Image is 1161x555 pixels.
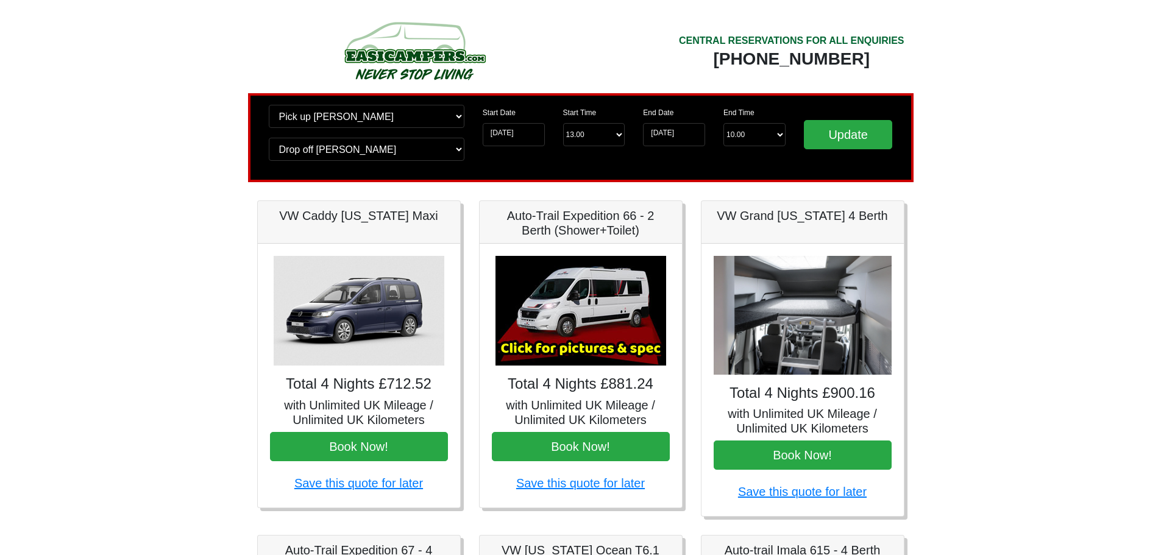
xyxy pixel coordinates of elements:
[563,107,597,118] label: Start Time
[516,476,645,490] a: Save this quote for later
[495,256,666,366] img: Auto-Trail Expedition 66 - 2 Berth (Shower+Toilet)
[714,384,892,402] h4: Total 4 Nights £900.16
[679,48,904,70] div: [PHONE_NUMBER]
[492,208,670,238] h5: Auto-Trail Expedition 66 - 2 Berth (Shower+Toilet)
[294,476,423,490] a: Save this quote for later
[714,208,892,223] h5: VW Grand [US_STATE] 4 Berth
[714,440,892,470] button: Book Now!
[643,123,705,146] input: Return Date
[679,34,904,48] div: CENTRAL RESERVATIONS FOR ALL ENQUIRIES
[492,432,670,461] button: Book Now!
[299,17,530,84] img: campers-checkout-logo.png
[714,256,892,375] img: VW Grand California 4 Berth
[483,123,545,146] input: Start Date
[492,375,670,393] h4: Total 4 Nights £881.24
[274,256,444,366] img: VW Caddy California Maxi
[270,375,448,393] h4: Total 4 Nights £712.52
[723,107,754,118] label: End Time
[738,485,867,498] a: Save this quote for later
[643,107,673,118] label: End Date
[714,406,892,436] h5: with Unlimited UK Mileage / Unlimited UK Kilometers
[270,398,448,427] h5: with Unlimited UK Mileage / Unlimited UK Kilometers
[270,432,448,461] button: Book Now!
[804,120,893,149] input: Update
[483,107,516,118] label: Start Date
[270,208,448,223] h5: VW Caddy [US_STATE] Maxi
[492,398,670,427] h5: with Unlimited UK Mileage / Unlimited UK Kilometers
